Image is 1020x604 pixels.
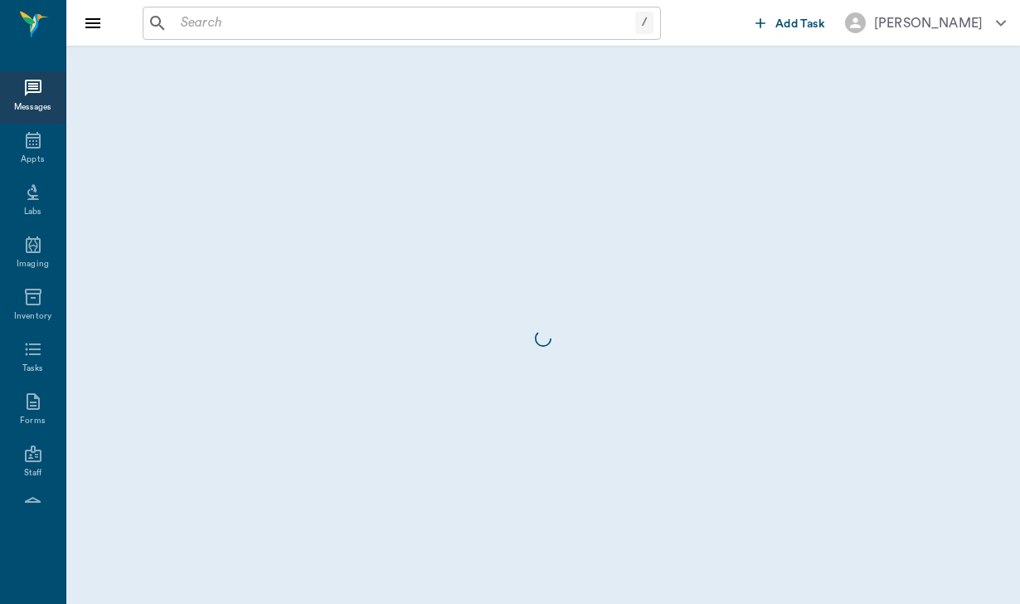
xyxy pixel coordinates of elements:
[24,467,41,480] div: Staff
[14,310,51,323] div: Inventory
[749,7,832,38] button: Add Task
[832,7,1019,38] button: [PERSON_NAME]
[21,153,44,166] div: Appts
[24,206,41,218] div: Labs
[874,13,983,33] div: [PERSON_NAME]
[635,12,653,34] div: /
[174,12,635,35] input: Search
[14,101,52,114] div: Messages
[22,363,43,375] div: Tasks
[76,7,109,40] button: Close drawer
[17,258,49,270] div: Imaging
[20,415,45,427] div: Forms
